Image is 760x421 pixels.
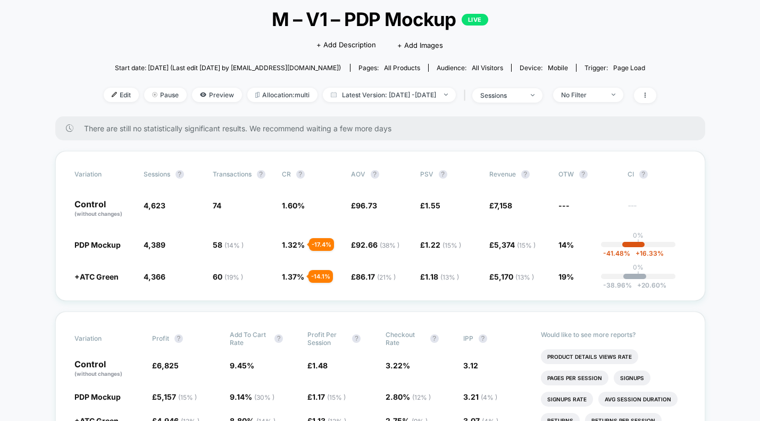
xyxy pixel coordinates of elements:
[312,361,328,370] span: 1.48
[614,371,650,385] li: Signups
[351,240,399,249] span: £
[479,334,487,343] button: ?
[74,392,121,401] span: PDP Mockup
[558,201,570,210] span: ---
[144,170,170,178] span: Sessions
[282,170,291,178] span: CR
[636,249,640,257] span: +
[274,334,283,343] button: ?
[517,241,536,249] span: ( 15 % )
[192,88,242,102] span: Preview
[174,334,183,343] button: ?
[425,272,459,281] span: 1.18
[489,170,516,178] span: Revenue
[131,8,629,30] span: M – V1 – PDP Mockup
[494,272,534,281] span: 5,170
[213,201,221,210] span: 74
[515,273,534,281] span: ( 13 % )
[637,239,639,247] p: |
[308,270,333,283] div: - 14.1 %
[481,393,497,401] span: ( 4 % )
[230,331,269,347] span: Add To Cart Rate
[327,393,346,401] span: ( 15 % )
[152,392,197,401] span: £
[444,94,448,96] img: end
[356,201,377,210] span: 96.73
[282,201,305,210] span: 1.60 %
[437,64,503,72] div: Audience:
[307,361,328,370] span: £
[541,331,686,339] p: Would like to see more reports?
[462,14,488,26] p: LIVE
[104,88,139,102] span: Edit
[384,64,420,72] span: all products
[282,240,305,249] span: 1.32 %
[296,170,305,179] button: ?
[371,170,379,179] button: ?
[84,124,684,133] span: There are still no statistically significant results. We recommend waiting a few more days
[247,88,318,102] span: Allocation: multi
[397,41,443,49] span: + Add Images
[489,240,536,249] span: £
[282,272,304,281] span: 1.37 %
[115,64,341,72] span: Start date: [DATE] (Last edit [DATE] by [EMAIL_ADDRESS][DOMAIN_NAME])
[356,240,399,249] span: 92.66
[380,241,399,249] span: ( 38 % )
[157,361,179,370] span: 6,825
[561,91,604,99] div: No Filter
[144,240,165,249] span: 4,389
[74,210,122,217] span: (without changes)
[584,64,645,72] div: Trigger:
[521,170,530,179] button: ?
[152,334,169,342] span: Profit
[358,64,420,72] div: Pages:
[541,349,638,364] li: Product Details Views Rate
[463,334,473,342] span: IPP
[74,170,133,179] span: Variation
[213,240,244,249] span: 58
[637,271,639,279] p: |
[603,281,632,289] span: -38.96 %
[463,361,478,370] span: 3.12
[480,91,523,99] div: sessions
[639,170,648,179] button: ?
[461,88,472,103] span: |
[548,64,568,72] span: mobile
[442,241,461,249] span: ( 15 % )
[558,272,574,281] span: 19%
[541,392,593,407] li: Signups Rate
[412,393,431,401] span: ( 12 % )
[386,392,431,401] span: 2.80 %
[74,371,122,377] span: (without changes)
[144,88,187,102] span: Pause
[178,393,197,401] span: ( 15 % )
[74,240,121,249] span: PDP Mockup
[628,203,686,218] span: ---
[489,201,512,210] span: £
[230,361,254,370] span: 9.45 %
[356,272,396,281] span: 86.17
[598,392,678,407] li: Avg Session Duration
[224,273,243,281] span: ( 19 % )
[112,92,117,97] img: edit
[74,200,133,218] p: Control
[632,281,666,289] span: 20.60 %
[157,392,197,401] span: 5,157
[213,272,243,281] span: 60
[351,272,396,281] span: £
[558,240,574,249] span: 14%
[307,331,347,347] span: Profit Per Session
[541,371,608,385] li: Pages Per Session
[152,361,179,370] span: £
[176,170,184,179] button: ?
[489,272,534,281] span: £
[351,201,377,210] span: £
[613,64,645,72] span: Page Load
[637,281,641,289] span: +
[425,201,440,210] span: 1.55
[633,263,644,271] p: 0%
[472,64,503,72] span: All Visitors
[144,201,165,210] span: 4,623
[420,170,433,178] span: PSV
[463,392,497,401] span: 3.21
